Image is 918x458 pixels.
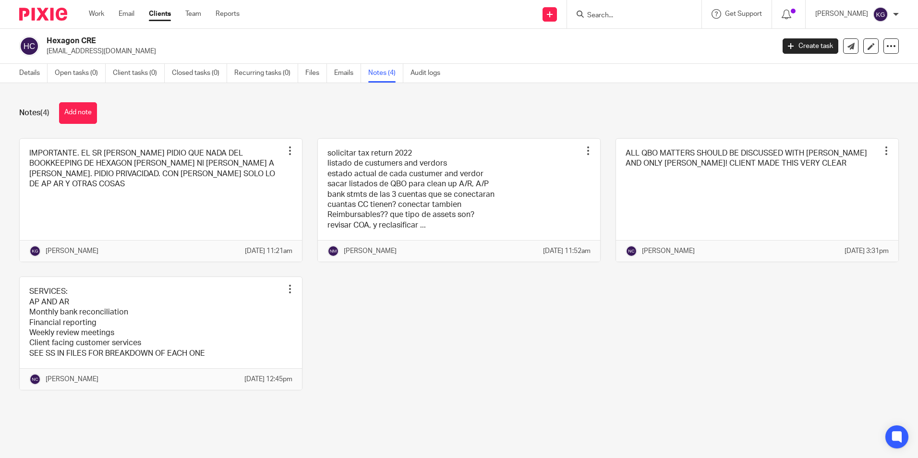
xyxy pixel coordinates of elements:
p: [DATE] 11:21am [245,246,292,256]
p: [PERSON_NAME] [46,374,98,384]
img: Pixie [19,8,67,21]
input: Search [586,12,673,20]
p: [EMAIL_ADDRESS][DOMAIN_NAME] [47,47,768,56]
a: Recurring tasks (0) [234,64,298,83]
img: svg%3E [873,7,888,22]
a: Work [89,9,104,19]
p: [PERSON_NAME] [815,9,868,19]
span: (4) [40,109,49,117]
a: Details [19,64,48,83]
a: Notes (4) [368,64,403,83]
span: Get Support [725,11,762,17]
p: [PERSON_NAME] [344,246,397,256]
a: Clients [149,9,171,19]
h2: Hexagon CRE [47,36,624,46]
a: Email [119,9,134,19]
img: svg%3E [626,245,637,257]
a: Client tasks (0) [113,64,165,83]
button: Add note [59,102,97,124]
p: [DATE] 3:31pm [845,246,889,256]
p: [DATE] 11:52am [543,246,591,256]
img: svg%3E [19,36,39,56]
p: [DATE] 12:45pm [244,374,292,384]
a: Emails [334,64,361,83]
img: svg%3E [29,374,41,385]
a: Create task [783,38,838,54]
p: [PERSON_NAME] [642,246,695,256]
a: Open tasks (0) [55,64,106,83]
a: Closed tasks (0) [172,64,227,83]
img: svg%3E [327,245,339,257]
p: [PERSON_NAME] [46,246,98,256]
a: Reports [216,9,240,19]
a: Files [305,64,327,83]
img: svg%3E [29,245,41,257]
a: Team [185,9,201,19]
a: Audit logs [411,64,447,83]
h1: Notes [19,108,49,118]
